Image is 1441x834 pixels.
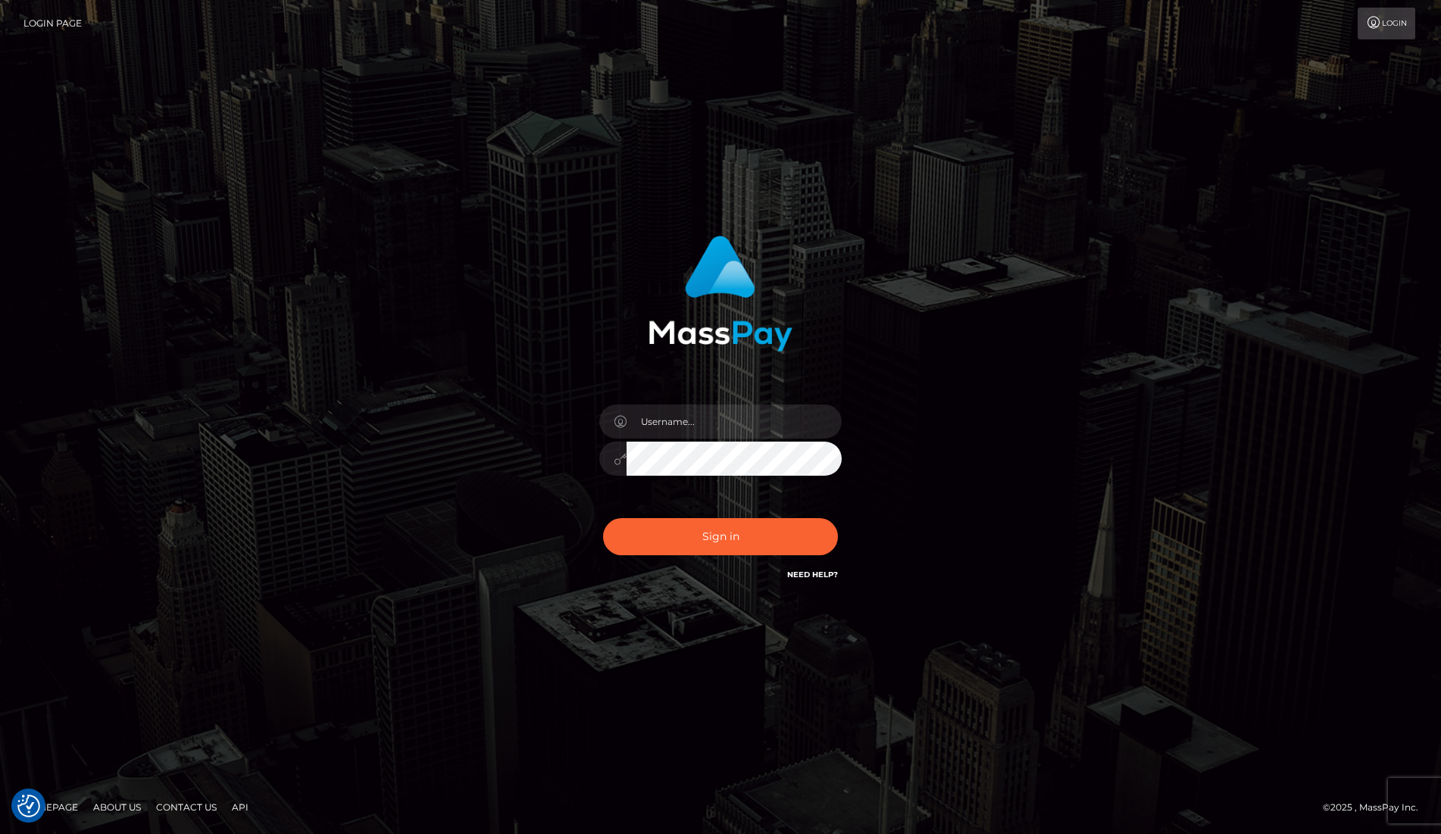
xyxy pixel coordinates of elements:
[87,795,147,819] a: About Us
[23,8,82,39] a: Login Page
[649,236,792,351] img: MassPay Login
[150,795,223,819] a: Contact Us
[226,795,255,819] a: API
[1323,799,1430,816] div: © 2025 , MassPay Inc.
[17,795,84,819] a: Homepage
[627,405,842,439] input: Username...
[17,795,40,817] img: Revisit consent button
[787,570,838,579] a: Need Help?
[17,795,40,817] button: Consent Preferences
[603,518,838,555] button: Sign in
[1358,8,1415,39] a: Login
